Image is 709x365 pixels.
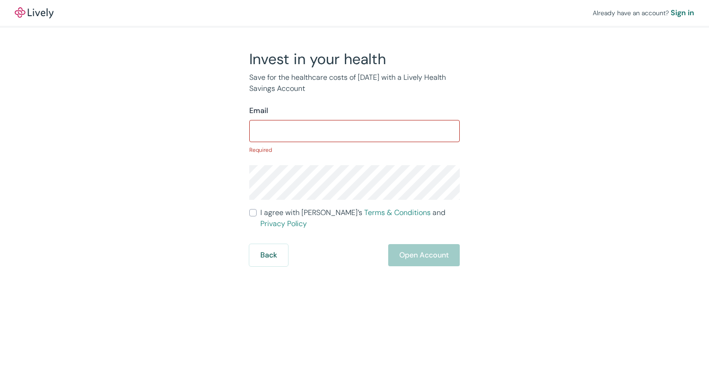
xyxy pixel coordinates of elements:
label: Email [249,105,268,116]
div: Already have an account? [593,7,694,18]
p: Required [249,146,460,154]
button: Back [249,244,288,266]
h2: Invest in your health [249,50,460,68]
a: Terms & Conditions [364,208,431,217]
a: LivelyLively [15,7,54,18]
img: Lively [15,7,54,18]
a: Sign in [671,7,694,18]
a: Privacy Policy [260,219,307,228]
p: Save for the healthcare costs of [DATE] with a Lively Health Savings Account [249,72,460,94]
span: I agree with [PERSON_NAME]’s and [260,207,460,229]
